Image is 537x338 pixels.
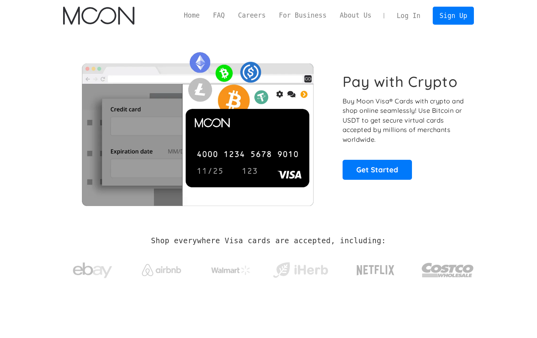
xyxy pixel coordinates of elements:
a: Home [177,11,206,20]
h1: Pay with Crypto [343,73,458,90]
a: Costco [421,248,474,289]
h2: Shop everywhere Visa cards are accepted, including: [151,237,386,245]
a: Walmart [202,258,260,279]
img: Costco [421,255,474,285]
a: Netflix [341,253,411,284]
a: home [63,7,134,25]
img: iHerb [271,260,330,280]
a: About Us [333,11,378,20]
img: Walmart [211,266,250,275]
a: ebay [63,250,122,287]
img: ebay [73,258,112,283]
p: Buy Moon Visa® Cards with crypto and shop online seamlessly! Use Bitcoin or USDT to get secure vi... [343,96,465,145]
a: Get Started [343,160,412,179]
img: Moon Logo [63,7,134,25]
img: Netflix [356,260,395,280]
a: For Business [272,11,333,20]
a: iHerb [271,252,330,284]
a: Sign Up [433,7,474,24]
a: Log In [390,7,427,24]
a: Careers [231,11,272,20]
img: Moon Cards let you spend your crypto anywhere Visa is accepted. [63,47,332,206]
a: Airbnb [132,256,191,280]
a: FAQ [206,11,231,20]
img: Airbnb [142,264,181,276]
